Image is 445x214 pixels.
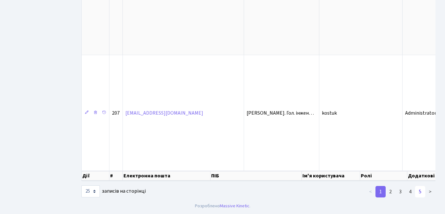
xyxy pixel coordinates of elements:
select: записів на сторінці [81,185,100,197]
a: 5 [415,186,425,197]
th: Електронна пошта [123,171,211,181]
a: [EMAIL_ADDRESS][DOMAIN_NAME] [125,110,203,117]
div: Розроблено . [195,203,250,210]
label: записів на сторінці [81,185,146,197]
a: 3 [395,186,405,197]
span: 207 [112,110,120,117]
th: Дії [82,171,109,181]
span: Administrator [405,110,436,117]
a: Massive Kinetic [220,203,249,209]
th: # [109,171,123,181]
a: 1 [375,186,386,197]
a: > [425,186,435,197]
th: Ролі [360,171,407,181]
a: 4 [405,186,415,197]
th: ПІБ [211,171,302,181]
a: 2 [385,186,396,197]
span: [PERSON_NAME]. Гол. інжен… [247,110,314,117]
th: Ім'я користувача [302,171,360,181]
span: kostuk [322,110,337,117]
